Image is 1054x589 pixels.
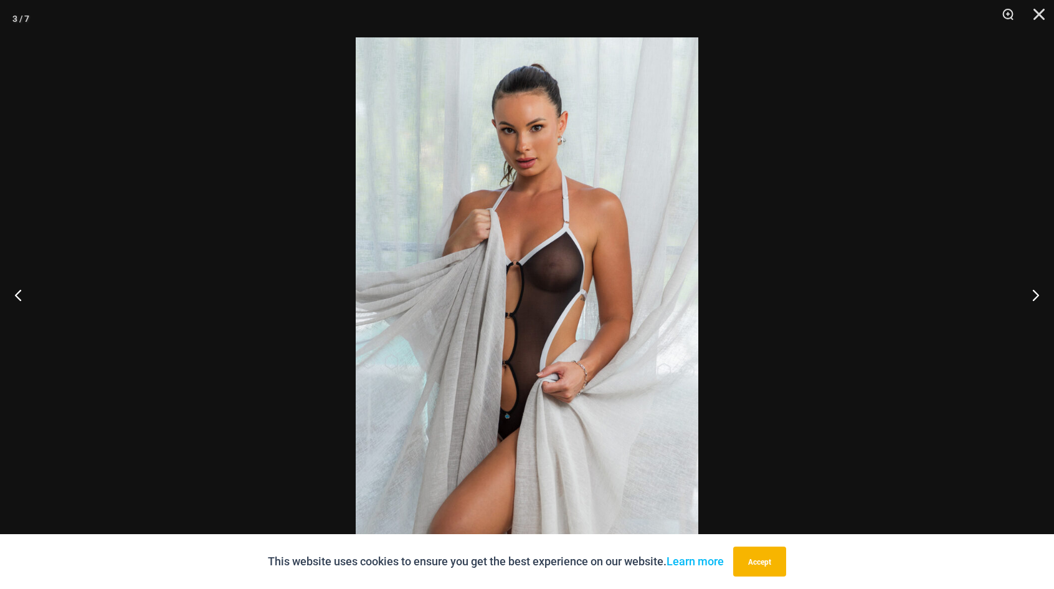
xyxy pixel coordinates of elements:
[667,555,724,568] a: Learn more
[733,547,786,577] button: Accept
[1007,264,1054,326] button: Next
[12,9,29,28] div: 3 / 7
[356,37,698,552] img: Electric Illusion Noir 1949 Bodysuit 01
[268,552,724,571] p: This website uses cookies to ensure you get the best experience on our website.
